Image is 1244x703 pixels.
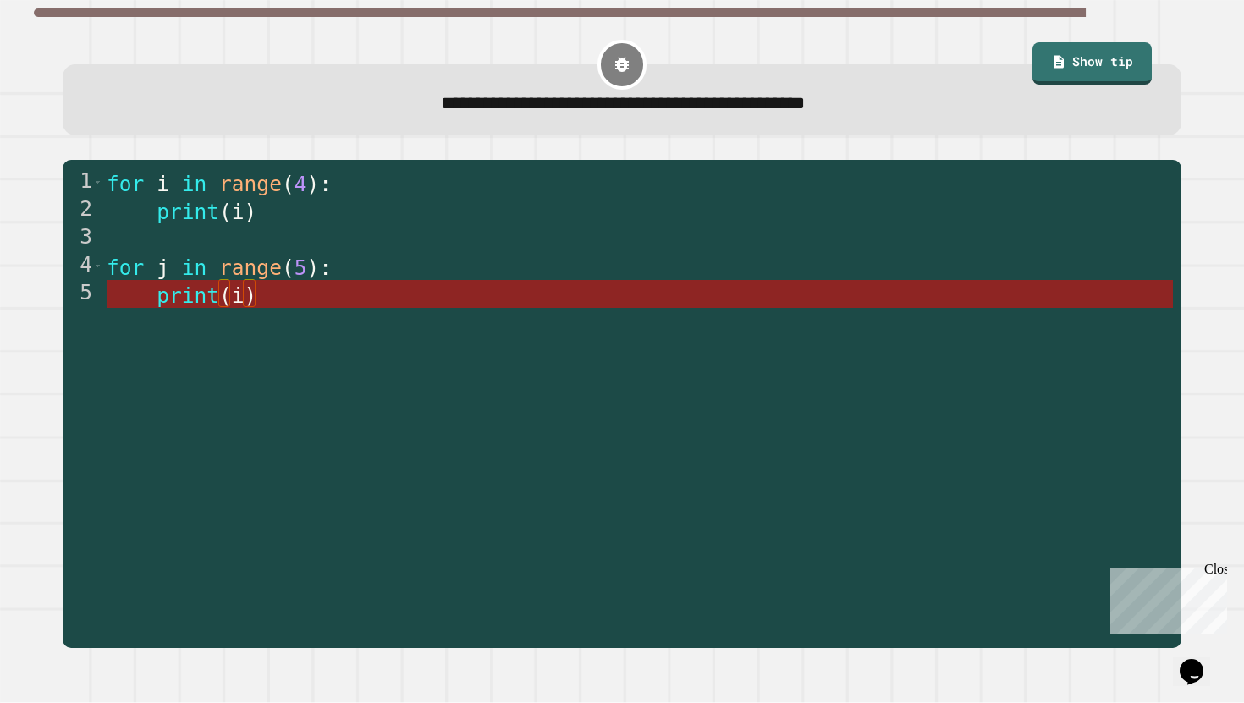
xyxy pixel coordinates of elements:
div: 5 [63,280,103,308]
div: Chat with us now!Close [7,7,117,107]
span: ) [307,172,320,196]
span: Toggle code folding, rows 1 through 2 [93,168,102,196]
iframe: chat widget [1173,635,1227,686]
span: 5 [294,255,307,280]
span: 4 [294,172,307,196]
span: range [219,172,282,196]
span: Toggle code folding, rows 4 through 5 [93,252,102,280]
span: in [182,255,207,280]
span: i [157,172,169,196]
span: for [107,172,144,196]
span: j [157,255,169,280]
span: print [157,283,219,308]
span: range [219,255,282,280]
div: 2 [63,196,103,224]
span: ) [245,200,257,224]
span: ) [245,283,257,308]
span: in [182,172,207,196]
div: 1 [63,168,103,196]
span: print [157,200,219,224]
span: : [319,255,332,280]
span: i [232,200,245,224]
span: for [107,255,144,280]
div: 3 [63,224,103,252]
iframe: chat widget [1104,562,1227,634]
span: ( [219,283,232,308]
span: ( [282,255,294,280]
span: ( [219,200,232,224]
span: : [319,172,332,196]
span: i [232,283,245,308]
div: 4 [63,252,103,280]
span: ( [282,172,294,196]
span: ) [307,255,320,280]
a: Show tip [1032,42,1152,85]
